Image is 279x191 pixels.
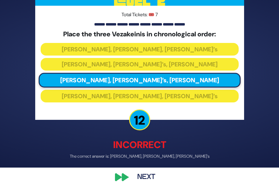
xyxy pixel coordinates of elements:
[41,58,239,71] button: [PERSON_NAME], [PERSON_NAME]’s, [PERSON_NAME]
[35,138,244,152] p: Incorrect
[41,30,239,38] h5: Place the three Vezakeinis in chronological order:
[41,90,239,102] button: [PERSON_NAME], [PERSON_NAME], [PERSON_NAME]’s
[41,43,239,56] button: [PERSON_NAME], [PERSON_NAME], [PERSON_NAME]’s
[129,109,150,130] p: 12
[39,73,240,87] button: [PERSON_NAME], [PERSON_NAME]’s, [PERSON_NAME]
[129,170,164,184] button: Next
[41,11,239,18] p: Total Tickets: 🎟️ 7
[35,153,244,159] p: The correct answer is: [PERSON_NAME], [PERSON_NAME], [PERSON_NAME]’s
